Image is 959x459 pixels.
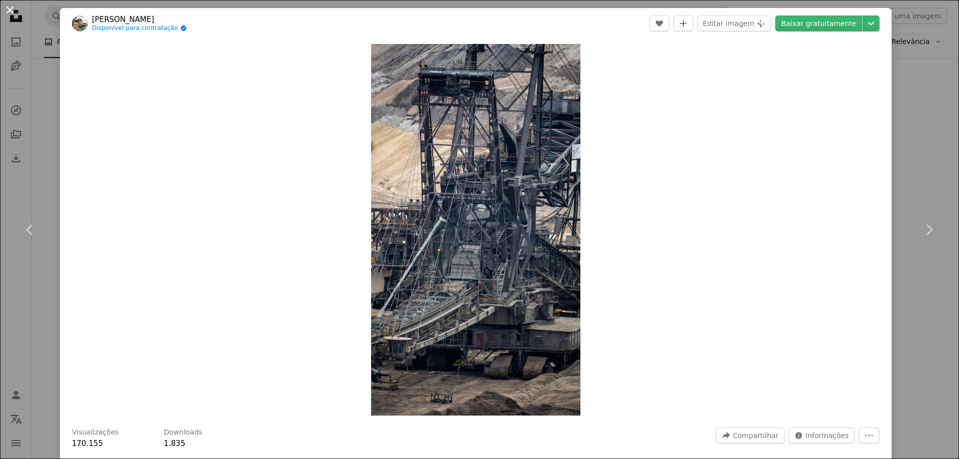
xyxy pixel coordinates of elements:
[697,15,771,31] button: Editar imagem
[859,428,880,444] button: Mais ações
[733,428,779,443] span: Compartilhar
[72,15,88,31] img: Ir para o perfil de Chris Münch
[673,15,693,31] button: Adicionar à coleção
[775,15,862,31] a: Baixar gratuitamente
[806,428,849,443] span: Informações
[371,44,580,416] img: há um grande guindaste que está na sujeira
[863,15,880,31] button: Escolha o tamanho do download
[164,428,202,438] h3: Downloads
[789,428,855,444] button: Estatísticas desta imagem
[164,439,185,448] span: 1.835
[899,182,959,278] a: Próximo
[716,428,785,444] button: Compartilhar esta imagem
[92,24,187,32] a: Disponível para contratação
[92,14,187,24] a: [PERSON_NAME]
[371,44,580,416] button: Ampliar esta imagem
[72,439,103,448] span: 170.155
[649,15,669,31] button: Curtir
[72,428,119,438] h3: Visualizações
